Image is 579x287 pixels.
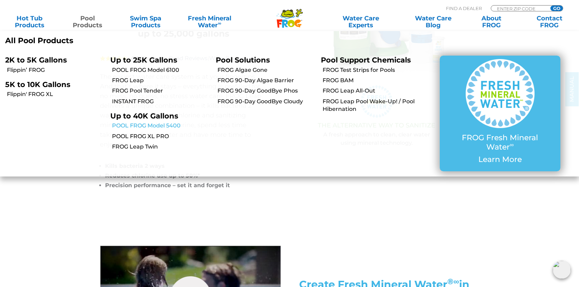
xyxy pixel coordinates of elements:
[112,66,210,74] a: POOL FROG Model 6100
[323,77,421,84] a: FROG BAM
[217,98,316,105] a: FROG 90-Day GoodBye Cloudy
[321,56,416,64] p: Pool Support Chemicals
[496,6,543,11] input: Zip Code Form
[112,133,210,140] a: POOL FROG XL PRO
[527,15,572,29] a: ContactFROG
[218,20,221,26] sup: ∞
[454,133,547,152] p: FROG Fresh Mineral Water
[112,77,210,84] a: FROG Leap
[410,15,456,29] a: Water CareBlog
[323,98,421,113] a: FROG Leap Pool Wake-Up! / Pool Hibernation
[469,15,514,29] a: AboutFROG
[323,87,421,95] a: FROG Leap All-Out
[7,15,52,29] a: Hot TubProducts
[323,66,421,74] a: FROG Test Strips for Pools
[447,277,459,286] sup: ®∞
[105,181,267,190] li: Precision performance – set it and forget it
[112,98,210,105] a: INSTANT FROG
[553,261,571,279] img: openIcon
[217,77,316,84] a: FROG 90-Day Algae Barrier
[324,15,398,29] a: Water CareExperts
[5,56,100,64] p: 2K to 5K Gallons
[123,15,168,29] a: Swim SpaProducts
[5,36,284,45] a: All Pool Products
[112,143,210,151] a: FROG Leap Twin
[5,80,100,89] p: 5K to 10K Gallons
[216,56,270,64] a: Pool Solutions
[7,66,105,74] a: Flippin’ FROG
[217,87,316,95] a: FROG 90-Day GoodBye Phos
[110,56,205,64] p: Up to 25K Gallons
[454,155,547,164] p: Learn More
[550,6,563,11] input: GO
[217,66,316,74] a: FROG Algae Gone
[65,15,110,29] a: PoolProducts
[454,59,547,168] a: FROG Fresh Mineral Water∞ Learn More
[510,141,514,148] sup: ∞
[110,112,205,120] p: Up to 40K Gallons
[7,90,105,98] a: Flippin' FROG XL
[112,87,210,95] a: FROG Pool Tender
[446,5,482,11] p: Find A Dealer
[112,122,210,130] a: POOL FROG Model 5400
[181,15,238,29] a: Fresh MineralWater∞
